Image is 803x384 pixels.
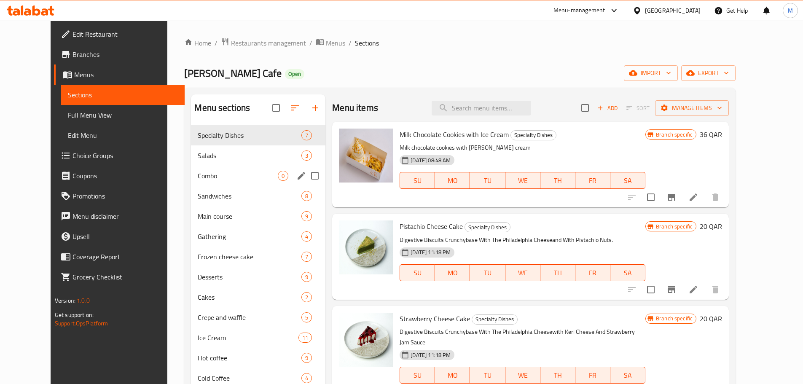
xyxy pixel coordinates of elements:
[68,130,178,140] span: Edit Menu
[198,171,278,181] span: Combo
[400,264,435,281] button: SU
[302,152,312,160] span: 3
[302,293,312,301] span: 2
[400,142,645,153] p: Milk chocolate cookies with [PERSON_NAME] cream
[73,211,178,221] span: Menu disclaimer
[54,186,185,206] a: Promotions
[400,327,645,348] p: Digestive Biscuits Crunchybase With The Philadelphia Cheesewith Keri Cheese And Strawberry Jam Sauce
[184,38,736,48] nav: breadcrumb
[302,233,312,241] span: 4
[438,267,467,279] span: MO
[191,186,325,206] div: Sandwiches8
[407,156,454,164] span: [DATE] 08:48 AM
[473,369,502,381] span: TU
[299,334,312,342] span: 11
[505,264,540,281] button: WE
[661,279,682,300] button: Branch-specific-item
[198,333,298,343] span: Ice Cream
[231,38,306,48] span: Restaurants management
[473,267,502,279] span: TU
[191,287,325,307] div: Cakes2
[302,354,312,362] span: 9
[579,175,607,187] span: FR
[661,187,682,207] button: Branch-specific-item
[54,267,185,287] a: Grocery Checklist
[544,175,572,187] span: TH
[198,373,301,383] span: Cold Coffee
[191,348,325,368] div: Hot coffee9
[301,272,312,282] div: items
[184,38,211,48] a: Home
[301,191,312,201] div: items
[301,373,312,383] div: items
[305,98,325,118] button: Add section
[54,226,185,247] a: Upsell
[54,24,185,44] a: Edit Restaurant
[285,98,305,118] span: Sort sections
[700,129,722,140] h6: 36 QAR
[579,369,607,381] span: FR
[68,110,178,120] span: Full Menu View
[575,172,610,189] button: FR
[191,307,325,328] div: Crepe and waffle5
[575,264,610,281] button: FR
[55,318,108,329] a: Support.OpsPlatform
[316,38,345,48] a: Menus
[653,314,696,322] span: Branch specific
[61,85,185,105] a: Sections
[302,314,312,322] span: 5
[191,328,325,348] div: Ice Cream11
[509,369,537,381] span: WE
[407,351,454,359] span: [DATE] 11:18 PM
[435,367,470,384] button: MO
[285,69,304,79] div: Open
[198,211,301,221] div: Main course
[509,175,537,187] span: WE
[662,103,722,113] span: Manage items
[191,125,325,145] div: Specialty Dishes7
[400,312,470,325] span: Strawberry Cheese Cake
[400,235,645,245] p: Digestive Biscuits Crunchybase With The Philadelphia Cheeseand With Pistachio Nuts.
[621,102,655,115] span: Select section first
[73,252,178,262] span: Coverage Report
[285,70,304,78] span: Open
[472,314,518,325] div: Specialty Dishes
[191,247,325,267] div: Frozen cheese cake7
[788,6,793,15] span: M
[61,125,185,145] a: Edit Menu
[278,171,288,181] div: items
[624,65,678,81] button: import
[596,103,619,113] span: Add
[700,220,722,232] h6: 20 QAR
[339,129,393,183] img: Milk Chocolate Cookies with Ice Cream
[77,295,90,306] span: 1.0.0
[191,206,325,226] div: Main course9
[642,281,660,298] span: Select to update
[73,191,178,201] span: Promotions
[198,231,301,242] span: Gathering
[191,267,325,287] div: Desserts9
[614,267,642,279] span: SA
[688,192,698,202] a: Edit menu item
[470,264,505,281] button: TU
[435,172,470,189] button: MO
[278,172,288,180] span: 0
[302,192,312,200] span: 8
[594,102,621,115] button: Add
[505,172,540,189] button: WE
[191,166,325,186] div: Combo0edit
[301,231,312,242] div: items
[302,273,312,281] span: 9
[73,150,178,161] span: Choice Groups
[302,212,312,220] span: 9
[432,101,531,115] input: search
[544,369,572,381] span: TH
[61,105,185,125] a: Full Menu View
[540,264,575,281] button: TH
[184,64,282,83] span: [PERSON_NAME] Cafe
[198,272,301,282] div: Desserts
[55,309,94,320] span: Get support on:
[301,130,312,140] div: items
[54,145,185,166] a: Choice Groups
